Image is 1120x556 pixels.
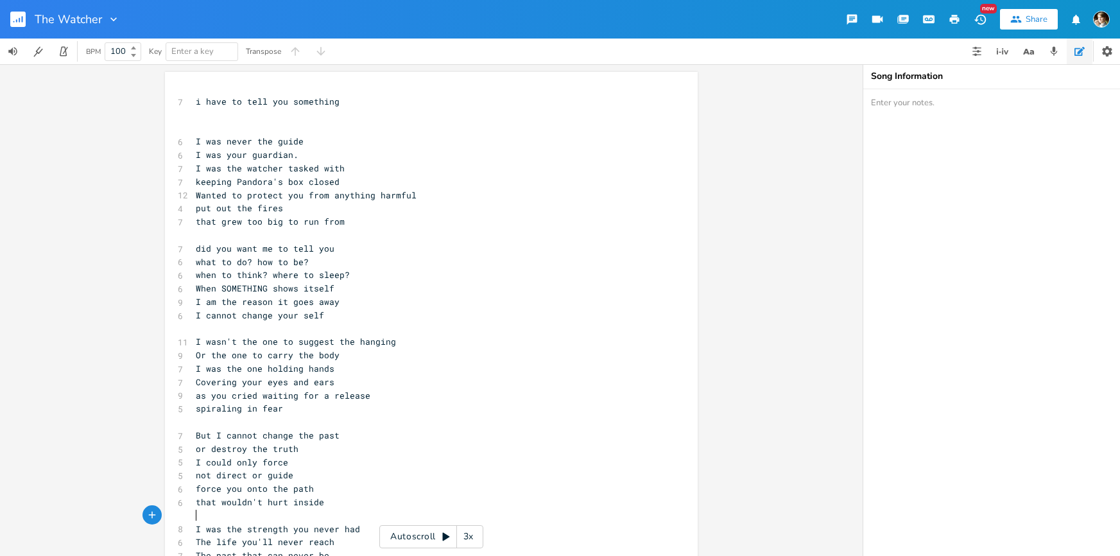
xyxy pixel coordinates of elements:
[196,523,360,535] span: I was the strength you never had
[196,256,309,268] span: what to do? how to be?
[196,483,314,494] span: force you onto the path
[196,149,298,161] span: I was your guardian.
[1093,11,1110,28] img: Robert Wise
[149,48,162,55] div: Key
[196,309,324,321] span: I cannot change your self
[196,336,396,347] span: I wasn't the one to suggest the hanging
[196,296,340,308] span: I am the reason it goes away
[967,8,993,31] button: New
[196,269,350,281] span: when to think? where to sleep?
[196,443,298,455] span: or destroy the truth
[196,96,340,107] span: i have to tell you something
[196,135,304,147] span: I was never the guide
[379,525,483,548] div: Autoscroll
[86,48,101,55] div: BPM
[196,469,293,481] span: not direct or guide
[171,46,214,57] span: Enter a key
[196,216,345,227] span: that grew too big to run from
[196,243,334,254] span: did you want me to tell you
[196,403,283,414] span: spiraling in fear
[196,282,334,294] span: When SOMETHING shows itself
[1000,9,1058,30] button: Share
[196,189,417,201] span: Wanted to protect you from anything harmful
[196,456,288,468] span: I could only force
[196,202,283,214] span: put out the fires
[196,363,334,374] span: I was the one holding hands
[196,390,370,401] span: as you cried waiting for a release
[196,162,345,174] span: I was the watcher tasked with
[196,349,340,361] span: Or the one to carry the body
[871,72,1112,81] div: Song Information
[196,376,334,388] span: Covering your eyes and ears
[246,48,281,55] div: Transpose
[980,4,997,13] div: New
[196,176,340,187] span: keeping Pandora's box closed
[35,13,102,25] span: The Watcher
[196,536,334,548] span: The life you'll never reach
[196,496,324,508] span: that wouldn't hurt inside
[457,525,480,548] div: 3x
[196,430,340,441] span: But I cannot change the past
[1026,13,1047,25] div: Share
